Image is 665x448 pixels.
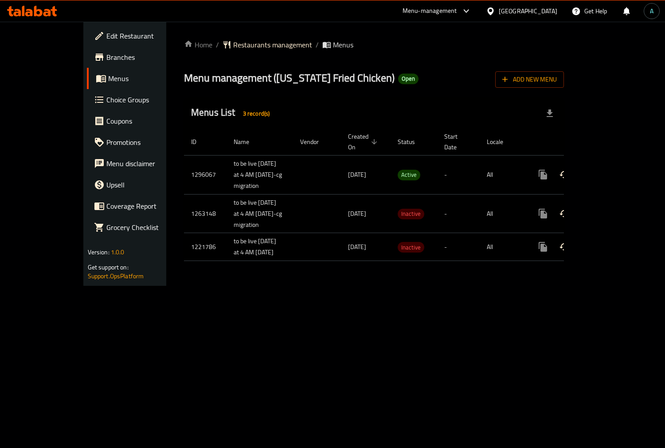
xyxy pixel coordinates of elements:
span: Menus [108,73,188,84]
span: Open [398,75,419,82]
span: Menu disclaimer [106,158,188,169]
li: / [216,39,219,50]
td: 1221786 [184,233,227,261]
span: Locale [487,136,515,147]
span: Inactive [398,209,424,219]
span: Coupons [106,116,188,126]
td: - [437,194,480,233]
span: Inactive [398,242,424,253]
td: to be live [DATE] at 4 AM [DATE]-cg migration [227,194,293,233]
span: Status [398,136,426,147]
span: 1.0.0 [111,246,125,258]
div: Open [398,74,419,84]
div: Export file [539,103,560,124]
td: to be live [DATE] at 4 AM [DATE]-cg migration [227,155,293,194]
div: Menu-management [403,6,457,16]
a: Restaurants management [223,39,312,50]
a: Menu disclaimer [87,153,195,174]
span: Coverage Report [106,201,188,211]
span: Created On [348,131,380,152]
span: Grocery Checklist [106,222,188,233]
span: Upsell [106,179,188,190]
span: [DATE] [348,169,366,180]
span: [DATE] [348,241,366,253]
a: Edit Restaurant [87,25,195,47]
span: A [650,6,653,16]
span: Version: [88,246,110,258]
span: Restaurants management [233,39,312,50]
a: Grocery Checklist [87,217,195,238]
span: Active [398,170,420,180]
td: - [437,233,480,261]
a: Support.OpsPlatform [88,270,144,282]
nav: breadcrumb [184,39,564,50]
span: Start Date [444,131,469,152]
span: Vendor [300,136,330,147]
button: Change Status [554,164,575,185]
span: Name [234,136,261,147]
td: 1296067 [184,155,227,194]
td: All [480,155,525,194]
div: Total records count [238,106,275,121]
table: enhanced table [184,129,625,261]
td: to be live [DATE] at 4 AM [DATE] [227,233,293,261]
span: Menus [333,39,353,50]
span: 3 record(s) [238,109,275,118]
span: Branches [106,52,188,62]
span: Get support on: [88,261,129,273]
span: Edit Restaurant [106,31,188,41]
td: - [437,155,480,194]
span: [DATE] [348,208,366,219]
span: Add New Menu [502,74,557,85]
li: / [316,39,319,50]
span: Promotions [106,137,188,148]
td: 1263148 [184,194,227,233]
button: Change Status [554,203,575,224]
th: Actions [525,129,625,156]
a: Home [184,39,212,50]
button: Change Status [554,236,575,257]
button: more [532,164,554,185]
a: Branches [87,47,195,68]
span: Menu management ( [US_STATE] Fried Chicken ) [184,68,395,88]
a: Coverage Report [87,195,195,217]
a: Upsell [87,174,195,195]
span: ID [191,136,208,147]
td: All [480,194,525,233]
td: All [480,233,525,261]
button: more [532,203,554,224]
button: more [532,236,554,257]
a: Choice Groups [87,89,195,110]
div: [GEOGRAPHIC_DATA] [499,6,557,16]
a: Menus [87,68,195,89]
span: Choice Groups [106,94,188,105]
a: Promotions [87,132,195,153]
h2: Menus List [191,106,275,121]
a: Coupons [87,110,195,132]
button: Add New Menu [495,71,564,88]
